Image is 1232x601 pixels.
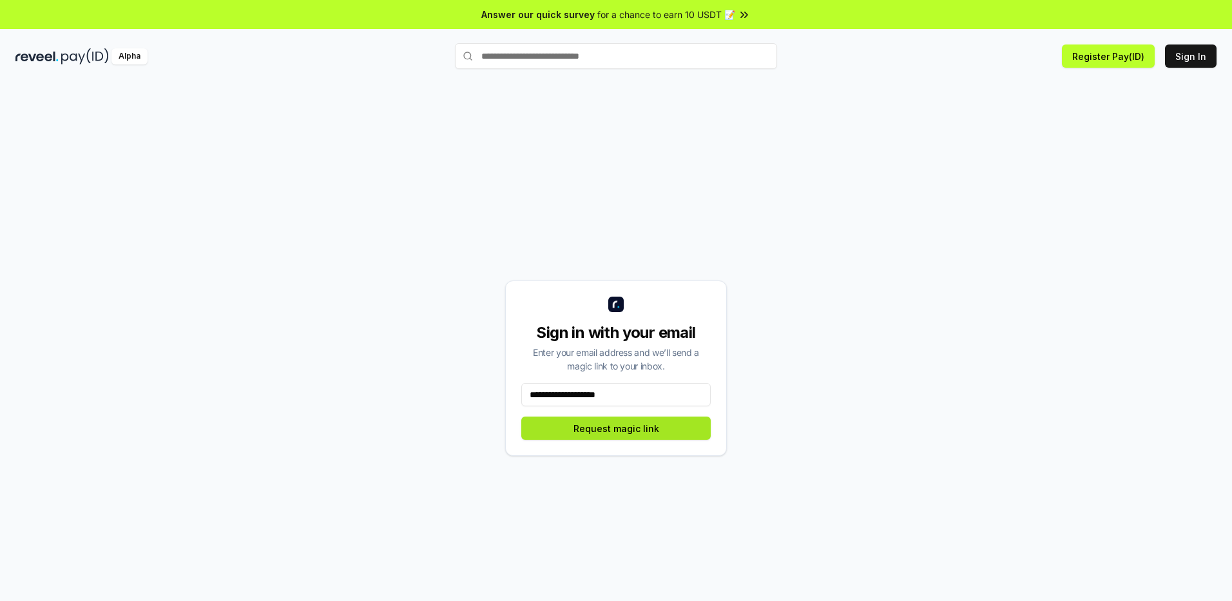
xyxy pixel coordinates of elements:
[1165,44,1217,68] button: Sign In
[608,297,624,312] img: logo_small
[521,346,711,373] div: Enter your email address and we’ll send a magic link to your inbox.
[61,48,109,64] img: pay_id
[521,417,711,440] button: Request magic link
[1062,44,1155,68] button: Register Pay(ID)
[15,48,59,64] img: reveel_dark
[481,8,595,21] span: Answer our quick survey
[597,8,735,21] span: for a chance to earn 10 USDT 📝
[521,322,711,343] div: Sign in with your email
[111,48,148,64] div: Alpha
